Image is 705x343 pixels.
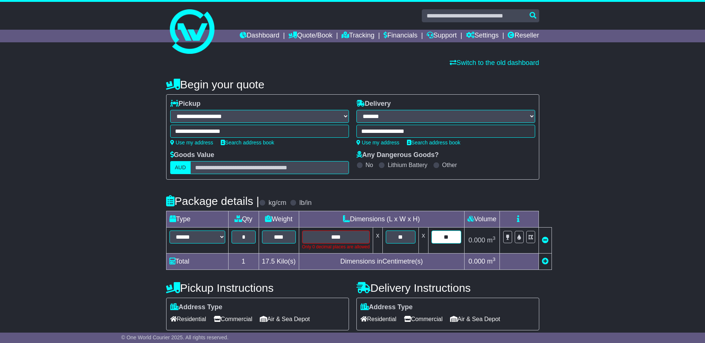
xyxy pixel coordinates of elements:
[299,254,464,270] td: Dimensions in Centimetre(s)
[299,199,311,207] label: lb/in
[450,59,539,66] a: Switch to the old dashboard
[360,313,397,325] span: Residential
[418,228,428,254] td: x
[228,254,259,270] td: 1
[366,161,373,169] label: No
[450,313,500,325] span: Air & Sea Depot
[228,211,259,228] td: Qty
[487,258,495,265] span: m
[442,161,457,169] label: Other
[508,30,539,42] a: Reseller
[166,195,259,207] h4: Package details |
[464,211,499,228] td: Volume
[121,334,229,340] span: © One World Courier 2025. All rights reserved.
[404,313,443,325] span: Commercial
[240,30,279,42] a: Dashboard
[166,211,228,228] td: Type
[356,282,539,294] h4: Delivery Instructions
[384,30,417,42] a: Financials
[356,100,391,108] label: Delivery
[259,211,299,228] td: Weight
[356,151,439,159] label: Any Dangerous Goods?
[288,30,332,42] a: Quote/Book
[342,30,374,42] a: Tracking
[166,282,349,294] h4: Pickup Instructions
[166,78,539,91] h4: Begin your quote
[170,100,201,108] label: Pickup
[166,254,228,270] td: Total
[487,236,495,244] span: m
[260,313,310,325] span: Air & Sea Depot
[170,151,214,159] label: Goods Value
[302,244,370,250] div: Only 0 decimal places are allowed
[268,199,286,207] label: kg/cm
[356,140,400,146] a: Use my address
[170,303,223,311] label: Address Type
[360,303,413,311] label: Address Type
[492,235,495,241] sup: 3
[373,228,382,254] td: x
[466,30,499,42] a: Settings
[468,258,485,265] span: 0.000
[492,257,495,262] sup: 3
[542,236,549,244] a: Remove this item
[407,140,460,146] a: Search address book
[388,161,427,169] label: Lithium Battery
[262,258,275,265] span: 17.5
[542,258,549,265] a: Add new item
[170,140,213,146] a: Use my address
[259,254,299,270] td: Kilo(s)
[214,313,252,325] span: Commercial
[299,211,464,228] td: Dimensions (L x W x H)
[170,161,191,174] label: AUD
[427,30,457,42] a: Support
[170,313,206,325] span: Residential
[468,236,485,244] span: 0.000
[221,140,274,146] a: Search address book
